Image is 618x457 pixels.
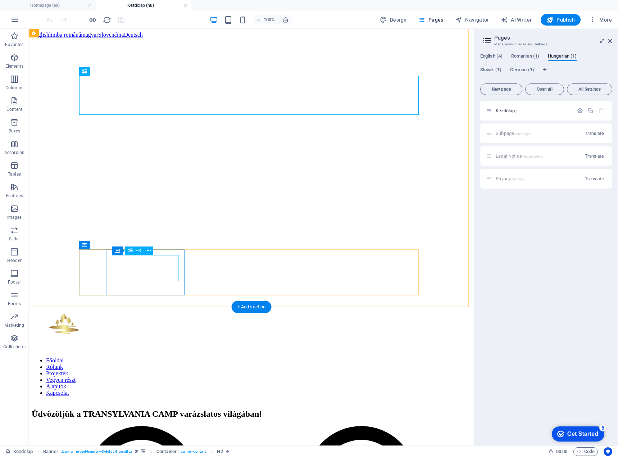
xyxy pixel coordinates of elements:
button: 100% [253,15,278,24]
p: Slider [9,236,20,242]
span: German (1) [510,65,534,76]
span: Navigator [455,16,489,23]
button: AI Writer [498,14,535,26]
span: Kezdőlap [496,108,517,113]
div: + Add section [232,301,272,313]
p: Header [7,258,22,263]
span: Translate [585,131,604,136]
button: More [586,14,615,26]
button: Open all [525,83,564,95]
nav: breadcrumb [43,447,229,456]
button: Click here to leave preview mode and continue editing [88,15,97,24]
div: Language Tabs [480,53,612,81]
i: This element is a customizable preset [135,449,138,453]
p: Collections [3,344,25,350]
span: Click to select. Double-click to edit [156,447,177,456]
span: All Settings [570,87,609,91]
div: Kezdőlap/ [494,108,573,113]
span: Pages [418,16,443,23]
p: Tables [8,171,21,177]
span: Open all [528,87,561,91]
i: This element contains a background [141,449,145,453]
h4: Kezdőlap (hu) [96,1,191,9]
span: New page [483,87,519,91]
h6: 100% [264,15,275,24]
span: Design [380,16,407,23]
button: All Settings [567,83,612,95]
button: Translate [582,150,606,162]
i: On resize automatically adjust zoom level to fit chosen device. [282,17,289,23]
span: Translate [585,153,604,159]
span: / [515,109,517,113]
button: Navigator [452,14,492,26]
button: Translate [582,173,606,185]
span: Hungarian (1) [548,52,577,62]
div: The startpage cannot be deleted [598,108,604,114]
h2: Pages [494,35,612,41]
div: Settings [577,108,583,114]
button: Publish [541,14,581,26]
button: Pages [415,14,446,26]
button: New page [480,83,522,95]
span: Publish [546,16,575,23]
button: Design [377,14,410,26]
span: Translate [585,176,604,182]
p: Elements [5,63,24,69]
span: Click to select. Double-click to edit [217,447,223,456]
a: Click to cancel selection. Double-click to open Pages [6,447,33,456]
div: Get Started 5 items remaining, 0% complete [6,4,58,19]
p: Features [6,193,23,199]
button: reload [103,15,111,24]
span: Code [577,447,595,456]
span: More [589,16,612,23]
span: 00 00 [556,447,567,456]
p: Columns [5,85,23,91]
i: Reload page [103,16,111,24]
div: Duplicate [587,108,594,114]
div: Get Started [21,8,52,14]
span: : [561,449,562,454]
span: . banner .preset-banner-v3-default .parallax [61,447,132,456]
p: Forms [8,301,21,307]
span: Romanian (1) [511,52,539,62]
p: Marketing [4,322,24,328]
button: Code [573,447,598,456]
p: Images [7,214,22,220]
button: Usercentrics [604,447,612,456]
span: H3 [136,249,141,253]
h6: Session time [549,447,568,456]
div: 5 [53,1,60,9]
span: Slovak (1) [480,65,501,76]
p: Boxes [9,128,21,134]
div: Design (Ctrl+Alt+Y) [377,14,410,26]
span: AI Writer [501,16,532,23]
span: Click to select. Double-click to edit [43,447,58,456]
p: Footer [8,279,21,285]
h3: Manage your pages and settings [494,41,598,47]
p: Content [6,107,22,112]
button: Translate [582,128,606,139]
span: English (4) [480,52,503,62]
i: Element contains an animation [226,449,229,453]
span: . banner-content [180,447,206,456]
p: Favorites [5,42,23,47]
p: Accordion [4,150,24,155]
